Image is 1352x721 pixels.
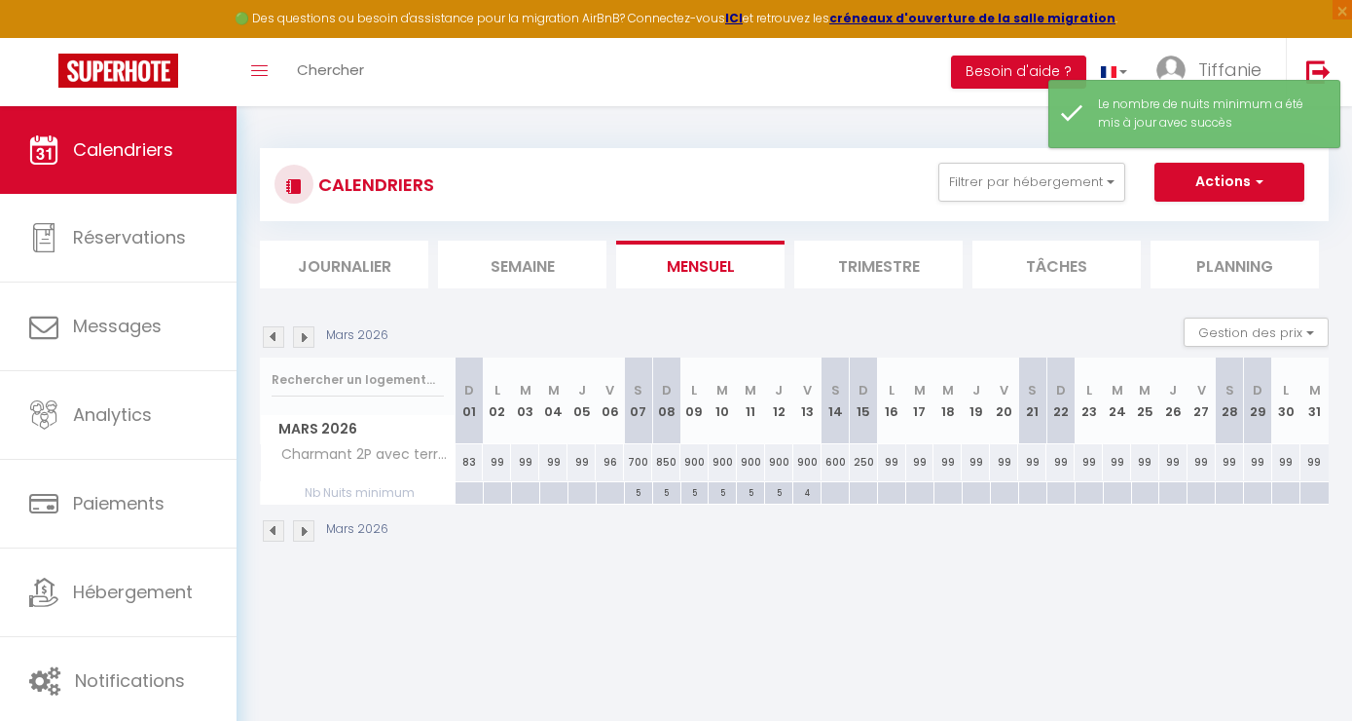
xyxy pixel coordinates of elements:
[1086,381,1092,399] abbr: L
[483,358,511,444] th: 02
[1154,163,1304,202] button: Actions
[859,381,868,399] abbr: D
[625,482,652,501] div: 5
[1244,358,1272,444] th: 29
[737,358,765,444] th: 11
[73,580,193,604] span: Hébergement
[793,358,822,444] th: 13
[1046,358,1075,444] th: 22
[1156,56,1186,85] img: ...
[803,381,812,399] abbr: V
[745,381,756,399] abbr: M
[464,381,474,399] abbr: D
[73,314,162,338] span: Messages
[878,358,906,444] th: 16
[1197,381,1206,399] abbr: V
[1283,381,1289,399] abbr: L
[972,241,1141,288] li: Tâches
[653,482,680,501] div: 5
[680,444,709,480] div: 900
[933,358,962,444] th: 18
[511,358,539,444] th: 03
[829,10,1115,26] a: créneaux d'ouverture de la salle migration
[520,381,531,399] abbr: M
[990,358,1018,444] th: 20
[1216,444,1244,480] div: 99
[1112,381,1123,399] abbr: M
[737,482,764,501] div: 5
[951,56,1086,89] button: Besoin d'aide ?
[624,444,652,480] div: 700
[1075,444,1103,480] div: 99
[73,225,186,249] span: Réservations
[1103,358,1131,444] th: 24
[624,358,652,444] th: 07
[511,444,539,480] div: 99
[539,358,567,444] th: 04
[962,358,990,444] th: 19
[709,358,737,444] th: 10
[933,444,962,480] div: 99
[297,59,364,80] span: Chercher
[456,444,484,480] div: 83
[914,381,926,399] abbr: M
[1188,358,1216,444] th: 27
[605,381,614,399] abbr: V
[313,163,434,207] h3: CALENDRIERS
[878,444,906,480] div: 99
[1131,358,1159,444] th: 25
[793,482,821,501] div: 4
[596,358,624,444] th: 06
[1306,59,1331,84] img: logout
[1046,444,1075,480] div: 99
[1300,358,1329,444] th: 31
[794,241,963,288] li: Trimestre
[1253,381,1262,399] abbr: D
[716,381,728,399] abbr: M
[906,358,934,444] th: 17
[282,38,379,106] a: Chercher
[548,381,560,399] abbr: M
[1272,358,1300,444] th: 30
[539,444,567,480] div: 99
[438,241,606,288] li: Semaine
[326,326,388,345] p: Mars 2026
[850,358,878,444] th: 15
[1131,444,1159,480] div: 99
[681,482,709,501] div: 5
[709,482,736,501] div: 5
[906,444,934,480] div: 99
[326,520,388,539] p: Mars 2026
[889,381,895,399] abbr: L
[567,444,596,480] div: 99
[1244,444,1272,480] div: 99
[75,668,185,693] span: Notifications
[1159,444,1188,480] div: 99
[272,362,444,398] input: Rechercher un logement...
[73,491,164,515] span: Paiements
[942,381,954,399] abbr: M
[58,54,178,88] img: Super Booking
[494,381,500,399] abbr: L
[1028,381,1037,399] abbr: S
[1056,381,1066,399] abbr: D
[1075,358,1103,444] th: 23
[990,444,1018,480] div: 99
[775,381,783,399] abbr: J
[822,444,850,480] div: 600
[1139,381,1151,399] abbr: M
[261,415,455,443] span: Mars 2026
[483,444,511,480] div: 99
[831,381,840,399] abbr: S
[765,444,793,480] div: 900
[567,358,596,444] th: 05
[1151,241,1319,288] li: Planning
[725,10,743,26] a: ICI
[737,444,765,480] div: 900
[1103,444,1131,480] div: 99
[73,402,152,427] span: Analytics
[765,358,793,444] th: 12
[260,241,428,288] li: Journalier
